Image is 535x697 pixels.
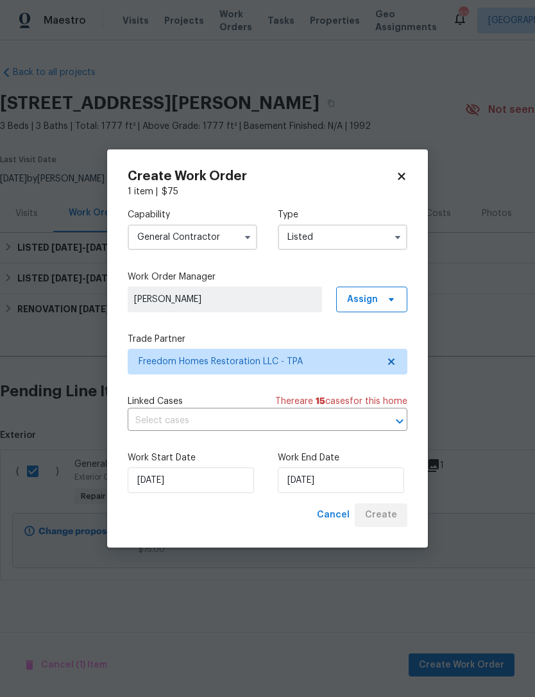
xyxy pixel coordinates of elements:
[134,293,316,306] span: [PERSON_NAME]
[128,411,371,431] input: Select cases
[312,503,355,527] button: Cancel
[317,507,350,523] span: Cancel
[128,185,407,198] div: 1 item |
[240,230,255,245] button: Show options
[128,170,396,183] h2: Create Work Order
[128,208,257,221] label: Capability
[128,333,407,346] label: Trade Partner
[278,224,407,250] input: Select...
[128,224,257,250] input: Select...
[275,395,407,408] span: There are case s for this home
[278,208,407,221] label: Type
[128,467,254,493] input: M/D/YYYY
[347,293,378,306] span: Assign
[390,230,405,245] button: Show options
[391,412,409,430] button: Open
[278,451,407,464] label: Work End Date
[128,395,183,408] span: Linked Cases
[278,467,404,493] input: M/D/YYYY
[139,355,378,368] span: Freedom Homes Restoration LLC - TPA
[128,451,257,464] label: Work Start Date
[162,187,178,196] span: $ 75
[316,397,325,406] span: 15
[128,271,407,283] label: Work Order Manager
